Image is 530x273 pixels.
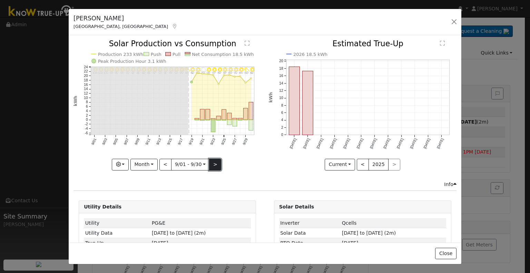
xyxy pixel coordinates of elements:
rect: onclick="" [244,108,248,120]
text: 4 [86,109,88,113]
p: 89° [195,72,202,74]
i: 9/22 - Clear [207,67,211,72]
p: 93° [206,72,213,74]
p: 91° [233,72,239,74]
text: 10 [279,96,283,100]
text: 9/29 [242,138,248,146]
text: [DATE] [342,138,351,149]
text: 9/07 [123,138,129,146]
text: 9/23 [210,138,216,146]
text: 9/13 [156,138,162,146]
p: 97° [211,72,218,74]
td: PTO Date [279,238,341,248]
button: 2025 [369,159,389,170]
circle: onclick="" [245,82,246,84]
rect: onclick="" [216,120,221,121]
td: Solar Data [279,228,341,238]
rect: onclick="" [249,102,253,120]
text: Estimated True-Up [332,39,403,48]
text: 18 [279,67,283,70]
a: Map [171,23,178,29]
rect: onclick="" [227,120,232,125]
span: [DATE] to [DATE] (2m) [152,230,206,236]
text: 0 [86,118,88,122]
text: -2 [85,123,88,126]
circle: onclick="" [239,76,241,77]
rect: onclick="" [302,71,313,135]
text: -4 [85,127,88,130]
i: 9/26 - Clear [228,67,233,72]
text: 9/17 [177,138,184,146]
text: 6 [86,105,88,109]
circle: onclick="" [229,75,230,76]
text: [DATE] [396,138,404,149]
p: 89° [227,72,234,74]
span: ID: 1547, authorized: 09/22/25 [342,220,357,226]
td: Utility [84,218,150,228]
td: True-Up [84,238,150,248]
span: ID: 17312740, authorized: 09/22/25 [152,220,165,226]
i: 9/23 - Clear [212,67,216,72]
text: 9/05 [112,138,119,146]
span: [DATE] [342,240,359,246]
p: 89° [216,72,223,74]
h5: [PERSON_NAME] [73,14,178,23]
rect: onclick="" [233,118,237,120]
button: 9/01 - 9/30 [171,159,210,170]
text: [DATE] [409,138,418,149]
text: 9/15 [166,138,173,146]
text: 9/09 [134,138,140,146]
text: 0 [281,133,283,137]
text: 12 [279,89,283,92]
text: 9/01 [91,138,97,146]
circle: onclick="" [223,75,225,76]
rect: onclick="" [216,116,221,120]
text: 2026 18.5 kWh [293,52,327,57]
button: < [357,159,369,170]
text:  [245,41,250,46]
button: Close [435,248,456,260]
span: [DATE] to [DATE] (2m) [342,230,396,236]
text: [DATE] [423,138,431,149]
text: Pull [173,52,180,57]
text: [DATE] [356,138,364,149]
text: 9/21 [199,138,205,146]
circle: onclick="" [190,81,193,83]
text: Production 233 kWh [98,52,143,57]
text: kWh [73,96,78,106]
i: 9/24 - Clear [218,67,222,72]
text: [DATE] [302,138,311,149]
rect: onclick="" [200,120,205,121]
rect: onclick="" [211,120,216,132]
text: [DATE] [369,138,377,149]
i: 9/25 - Clear [223,67,227,72]
rect: onclick="" [211,119,216,120]
rect: onclick="" [249,120,253,131]
td: Inverter [279,218,341,228]
text: 14 [279,81,283,85]
p: 82° [189,72,196,74]
text: 16 [84,83,88,87]
text: [DATE] [383,138,391,149]
circle: onclick="" [213,75,214,76]
text: 10 [84,96,88,100]
p: 86° [184,72,191,74]
text: 2 [86,114,88,117]
p: 82° [249,72,256,74]
text: 14 [84,87,88,91]
rect: onclick="" [238,118,243,120]
text: 24 [84,65,88,69]
p: 87° [222,72,229,74]
p: 90° [200,72,207,74]
text: 9/03 [101,138,108,146]
rect: onclick="" [222,110,226,120]
text: [DATE] [289,138,297,149]
text: 9/25 [220,138,227,146]
text: Peak Production Hour 3.1 kWh [98,59,166,64]
rect: onclick="" [233,120,237,127]
text: 4 [281,118,283,122]
text: 16 [279,74,283,78]
text: 8 [86,100,88,104]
